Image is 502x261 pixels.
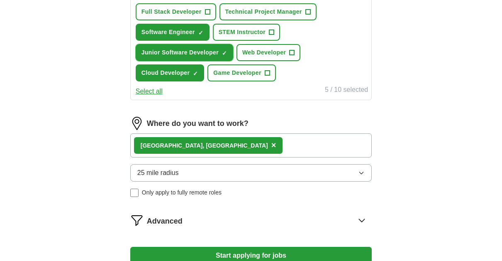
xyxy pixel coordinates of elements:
span: ✓ [193,70,198,77]
button: STEM Instructor [213,24,280,41]
button: Technical Project Manager [219,3,317,20]
div: 5 / 10 selected [325,85,368,96]
span: Junior Software Developer [141,48,219,57]
span: STEM Instructor [219,28,266,37]
span: Game Developer [213,69,261,77]
input: Only apply to fully remote roles [130,189,139,197]
button: 25 mile radius [130,164,372,182]
button: Full Stack Developer [136,3,216,20]
button: × [271,139,276,152]
span: × [271,140,276,150]
button: Web Developer [236,44,300,61]
span: ✓ [198,30,203,36]
button: Game Developer [207,64,275,81]
button: Cloud Developer✓ [136,64,205,81]
img: filter [130,214,144,227]
button: Software Engineer✓ [136,24,210,41]
span: 25 mile radius [137,168,179,178]
button: Select all [136,86,163,96]
span: Web Developer [242,48,286,57]
div: [GEOGRAPHIC_DATA], [GEOGRAPHIC_DATA] [141,141,268,150]
span: Advanced [147,216,183,227]
label: Where do you want to work? [147,118,249,129]
span: ✓ [222,50,227,57]
span: Software Engineer [141,28,195,37]
span: Full Stack Developer [141,7,202,16]
span: Cloud Developer [141,69,190,77]
span: Only apply to fully remote roles [142,188,222,197]
img: location.png [130,117,144,130]
span: Technical Project Manager [225,7,302,16]
button: Junior Software Developer✓ [136,44,233,61]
